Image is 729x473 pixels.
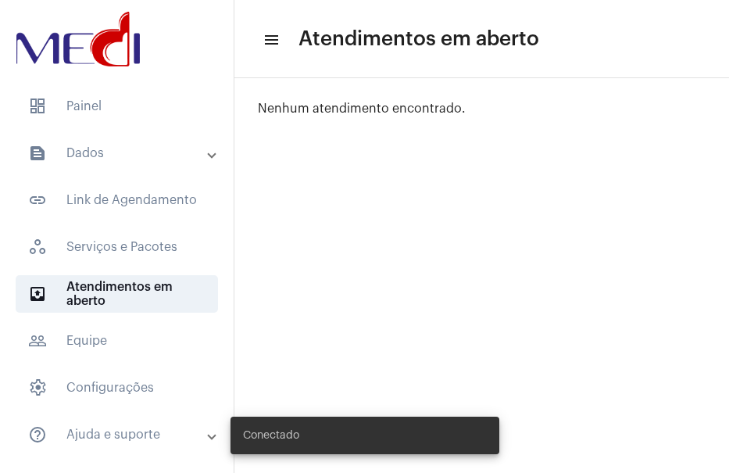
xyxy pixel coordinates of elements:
[28,425,47,444] mat-icon: sidenav icon
[28,144,47,163] mat-icon: sidenav icon
[243,428,299,443] span: Conectado
[28,285,47,303] mat-icon: sidenav icon
[16,322,218,360] span: Equipe
[16,228,218,266] span: Serviços e Pacotes
[9,416,234,453] mat-expansion-panel-header: sidenav iconAjuda e suporte
[13,8,144,70] img: d3a1b5fa-500b-b90f-5a1c-719c20e9830b.png
[28,191,47,210] mat-icon: sidenav icon
[16,369,218,407] span: Configurações
[16,88,218,125] span: Painel
[258,102,466,115] span: Nenhum atendimento encontrado.
[28,331,47,350] mat-icon: sidenav icon
[263,30,278,49] mat-icon: sidenav icon
[9,134,234,172] mat-expansion-panel-header: sidenav iconDados
[16,275,218,313] span: Atendimentos em aberto
[16,181,218,219] span: Link de Agendamento
[28,425,209,444] mat-panel-title: Ajuda e suporte
[28,144,209,163] mat-panel-title: Dados
[28,97,47,116] span: sidenav icon
[298,27,539,52] span: Atendimentos em aberto
[28,238,47,256] span: sidenav icon
[28,378,47,397] span: sidenav icon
